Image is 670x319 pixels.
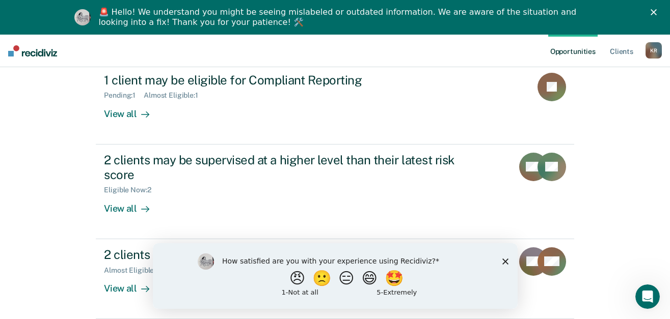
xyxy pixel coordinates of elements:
a: Opportunities [548,35,598,67]
div: View all [104,100,161,120]
div: Eligible Now : 2 [104,186,159,194]
a: 2 clients may be eligible for Suspension of Direct SupervisionAlmost Eligible:2Pending:1View all [96,239,574,319]
div: Pending : 1 [104,91,144,100]
div: View all [104,274,161,294]
img: Profile image for Kim [74,9,91,25]
div: 2 clients may be supervised at a higher level than their latest risk score [104,153,462,182]
div: Almost Eligible : 1 [144,91,206,100]
a: Clients [608,35,635,67]
div: 2 clients may be eligible for Suspension of Direct Supervision [104,247,462,262]
div: View all [104,194,161,214]
iframe: Intercom live chat [635,284,660,309]
a: 1 client may be eligible for Compliant ReportingPending:1Almost Eligible:1View all [96,64,574,144]
div: 1 client may be eligible for Compliant Reporting [104,73,462,88]
img: Recidiviz [8,45,57,56]
div: Almost Eligible : 2 [104,266,168,275]
div: Close [651,9,661,15]
iframe: Survey by Kim from Recidiviz [153,243,518,309]
div: 🚨 Hello! We understand you might be seeing mislabeled or outdated information. We are aware of th... [99,7,580,27]
div: K R [646,42,662,59]
button: KR [646,42,662,59]
a: 2 clients may be supervised at a higher level than their latest risk scoreEligible Now:2View all [96,144,574,239]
